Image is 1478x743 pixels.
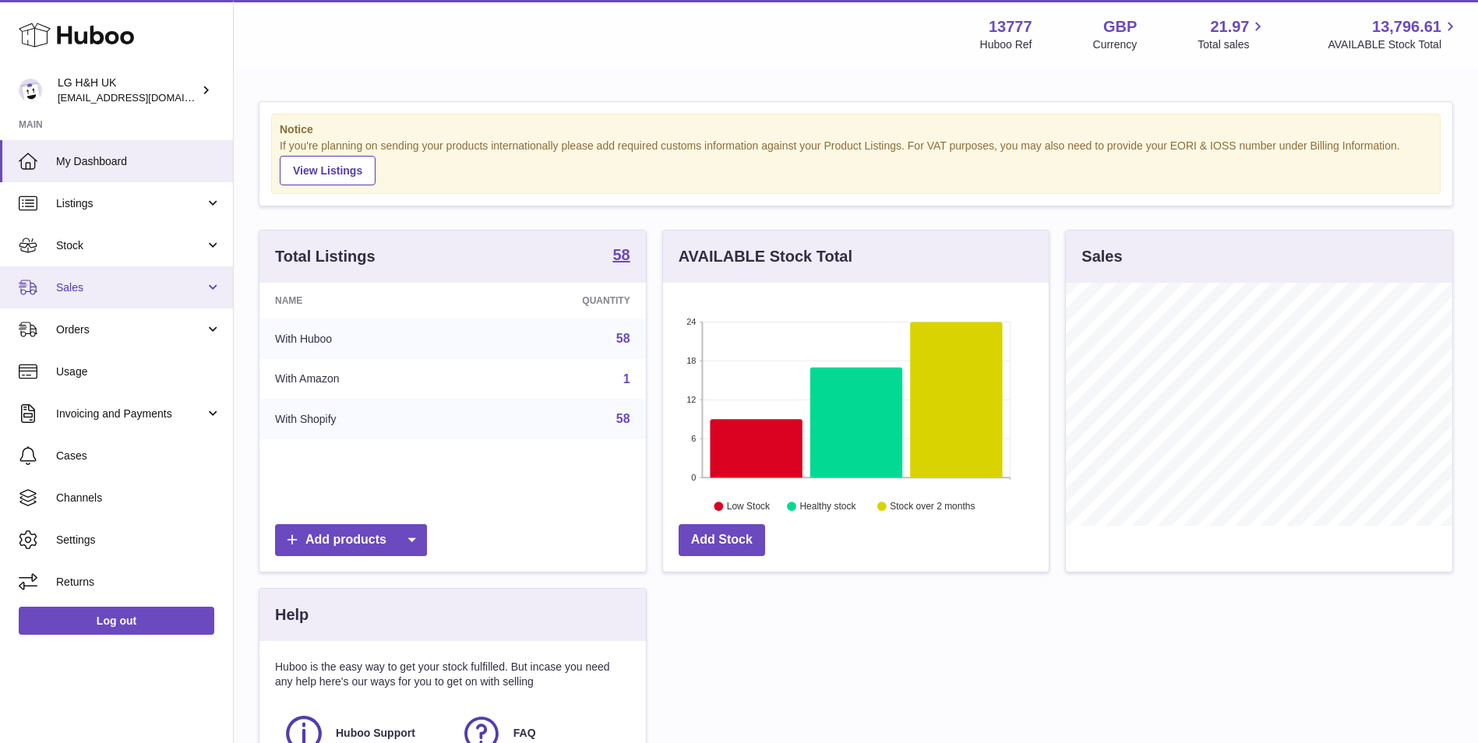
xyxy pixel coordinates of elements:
[679,524,765,556] a: Add Stock
[56,280,205,295] span: Sales
[56,407,205,421] span: Invoicing and Payments
[280,156,376,185] a: View Listings
[259,399,471,439] td: With Shopify
[1210,16,1249,37] span: 21.97
[275,604,309,625] h3: Help
[56,196,205,211] span: Listings
[623,372,630,386] a: 1
[980,37,1032,52] div: Huboo Ref
[612,247,630,266] a: 58
[686,395,696,404] text: 12
[259,319,471,359] td: With Huboo
[275,246,376,267] h3: Total Listings
[58,76,198,105] div: LG H&H UK
[275,660,630,689] p: Huboo is the easy way to get your stock fulfilled. But incase you need any help here's our ways f...
[56,364,221,379] span: Usage
[616,412,630,425] a: 58
[19,79,42,102] img: internalAdmin-13777@internal.huboo.com
[280,122,1432,137] strong: Notice
[1198,16,1267,52] a: 21.97 Total sales
[612,247,630,262] strong: 58
[471,283,645,319] th: Quantity
[890,501,975,512] text: Stock over 2 months
[799,501,856,512] text: Healthy stock
[280,139,1432,185] div: If you're planning on sending your products internationally please add required customs informati...
[691,473,696,482] text: 0
[1103,16,1137,37] strong: GBP
[58,91,229,104] span: [EMAIL_ADDRESS][DOMAIN_NAME]
[1198,37,1267,52] span: Total sales
[259,283,471,319] th: Name
[1372,16,1441,37] span: 13,796.61
[275,524,427,556] a: Add products
[1328,16,1459,52] a: 13,796.61 AVAILABLE Stock Total
[56,238,205,253] span: Stock
[56,575,221,590] span: Returns
[686,317,696,326] text: 24
[1093,37,1138,52] div: Currency
[1081,246,1122,267] h3: Sales
[56,154,221,169] span: My Dashboard
[691,434,696,443] text: 6
[616,332,630,345] a: 58
[1328,37,1459,52] span: AVAILABLE Stock Total
[686,356,696,365] text: 18
[56,322,205,337] span: Orders
[259,359,471,400] td: With Amazon
[989,16,1032,37] strong: 13777
[56,449,221,463] span: Cases
[513,726,536,741] span: FAQ
[19,607,214,635] a: Log out
[56,491,221,505] span: Channels
[679,246,852,267] h3: AVAILABLE Stock Total
[727,501,771,512] text: Low Stock
[56,533,221,548] span: Settings
[336,726,415,741] span: Huboo Support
